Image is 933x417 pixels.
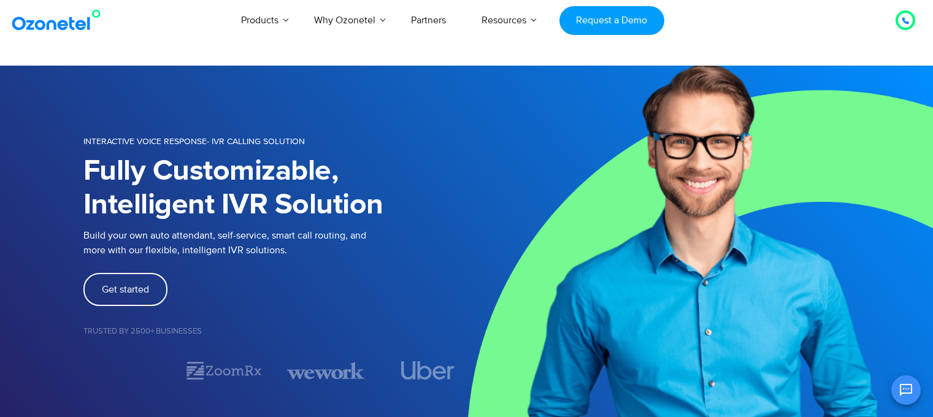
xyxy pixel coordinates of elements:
[389,361,466,380] div: 4 / 7
[83,155,467,222] h1: Fully Customizable, Intelligent IVR Solution
[401,361,455,380] img: uber
[891,375,921,405] button: Open chat
[83,273,167,306] a: Get started
[102,285,149,294] span: Get started
[83,363,161,378] div: 1 / 7
[83,228,467,258] p: Build your own auto attendant, self-service, smart call routing, and more with our flexible, inte...
[559,6,664,35] a: Request a Demo
[185,360,263,381] div: 2 / 7
[83,360,467,381] div: Image Carousel
[287,360,364,381] img: wework
[83,136,305,147] span: INTERACTIVE VOICE RESPONSE- IVR Calling Solution
[83,327,467,335] h5: Trusted by 2500+ Businesses
[287,360,364,381] div: 3 / 7
[185,360,263,381] img: zoomrx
